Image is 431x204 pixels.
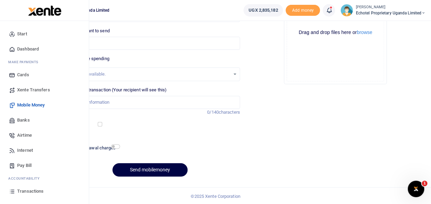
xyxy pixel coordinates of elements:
[5,57,83,67] li: M
[356,10,426,16] span: Echotel Proprietary Uganda Limited
[17,71,29,78] span: Cards
[12,59,38,65] span: ake Payments
[60,96,240,109] input: Enter extra information
[17,87,50,93] span: Xente Transfers
[17,31,27,37] span: Start
[243,4,283,16] a: UGX 2,835,182
[5,184,83,199] a: Transactions
[27,8,61,13] a: logo-small logo-large logo-large
[17,147,33,154] span: Internet
[5,143,83,158] a: Internet
[13,176,39,181] span: countability
[5,158,83,173] a: Pay Bill
[5,67,83,82] a: Cards
[17,188,44,195] span: Transactions
[17,102,45,109] span: Mobile Money
[60,87,167,93] label: Memo for this transaction (Your recipient will see this)
[287,29,384,36] div: Drag and drop files here or
[60,37,240,50] input: UGX
[17,162,32,169] span: Pay Bill
[249,7,278,14] span: UGX 2,835,182
[112,163,188,177] button: Send mobilemoney
[286,5,320,16] span: Add money
[357,30,372,35] button: browse
[5,42,83,57] a: Dashboard
[5,82,83,98] a: Xente Transfers
[5,113,83,128] a: Banks
[219,110,240,115] span: characters
[241,4,286,16] li: Wallet ballance
[408,181,424,197] iframe: Intercom live chat
[340,4,353,16] img: profile-user
[286,5,320,16] li: Toup your wallet
[17,132,32,139] span: Airtime
[5,98,83,113] a: Mobile Money
[28,5,61,16] img: logo-large
[207,110,219,115] span: 0/140
[5,26,83,42] a: Start
[5,128,83,143] a: Airtime
[266,196,273,204] button: Close
[340,4,426,16] a: profile-user [PERSON_NAME] Echotel Proprietary Uganda Limited
[5,173,83,184] li: Ac
[65,71,230,78] div: No options available.
[286,7,320,12] a: Add money
[17,46,39,53] span: Dashboard
[422,181,427,186] span: 1
[356,4,426,10] small: [PERSON_NAME]
[17,117,30,124] span: Banks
